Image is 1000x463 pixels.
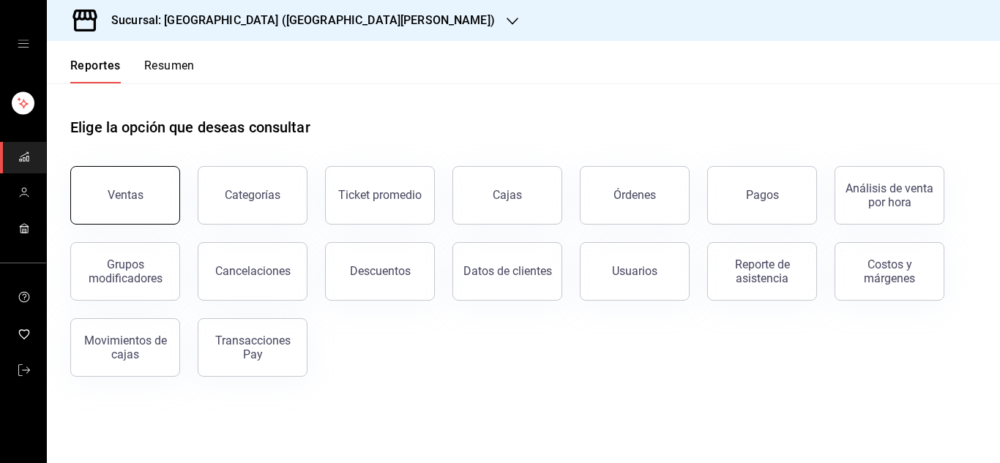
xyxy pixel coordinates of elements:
[18,38,29,50] button: open drawer
[844,181,935,209] div: Análisis de venta por hora
[70,116,310,138] h1: Elige la opción que deseas consultar
[707,242,817,301] button: Reporte de asistencia
[835,242,944,301] button: Costos y márgenes
[198,318,307,377] button: Transacciones Pay
[70,59,195,83] div: navigation tabs
[350,264,411,278] div: Descuentos
[70,242,180,301] button: Grupos modificadores
[452,166,562,225] a: Cajas
[612,264,657,278] div: Usuarios
[144,59,195,83] button: Resumen
[707,166,817,225] button: Pagos
[70,59,121,83] button: Reportes
[452,242,562,301] button: Datos de clientes
[338,188,422,202] div: Ticket promedio
[108,188,143,202] div: Ventas
[325,242,435,301] button: Descuentos
[225,188,280,202] div: Categorías
[198,166,307,225] button: Categorías
[580,166,690,225] button: Órdenes
[100,12,495,29] h3: Sucursal: [GEOGRAPHIC_DATA] ([GEOGRAPHIC_DATA][PERSON_NAME])
[80,257,171,285] div: Grupos modificadores
[215,264,291,278] div: Cancelaciones
[463,264,552,278] div: Datos de clientes
[70,318,180,377] button: Movimientos de cajas
[844,257,935,285] div: Costos y márgenes
[580,242,690,301] button: Usuarios
[80,334,171,361] div: Movimientos de cajas
[325,166,435,225] button: Ticket promedio
[717,257,807,285] div: Reporte de asistencia
[207,334,298,361] div: Transacciones Pay
[70,166,180,225] button: Ventas
[835,166,944,225] button: Análisis de venta por hora
[493,187,523,204] div: Cajas
[613,188,656,202] div: Órdenes
[746,188,779,202] div: Pagos
[198,242,307,301] button: Cancelaciones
